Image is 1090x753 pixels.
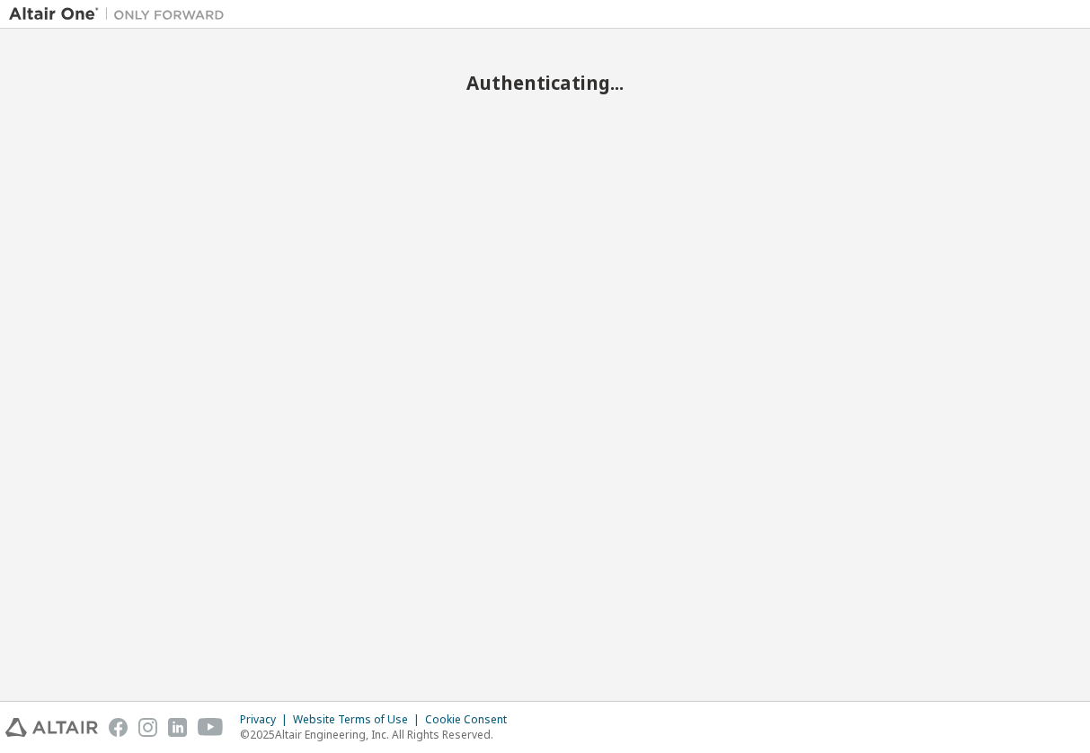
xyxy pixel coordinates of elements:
[109,718,128,737] img: facebook.svg
[425,713,518,727] div: Cookie Consent
[293,713,425,727] div: Website Terms of Use
[5,718,98,737] img: altair_logo.svg
[240,713,293,727] div: Privacy
[138,718,157,737] img: instagram.svg
[240,727,518,742] p: © 2025 Altair Engineering, Inc. All Rights Reserved.
[168,718,187,737] img: linkedin.svg
[9,71,1081,94] h2: Authenticating...
[9,5,234,23] img: Altair One
[198,718,224,737] img: youtube.svg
